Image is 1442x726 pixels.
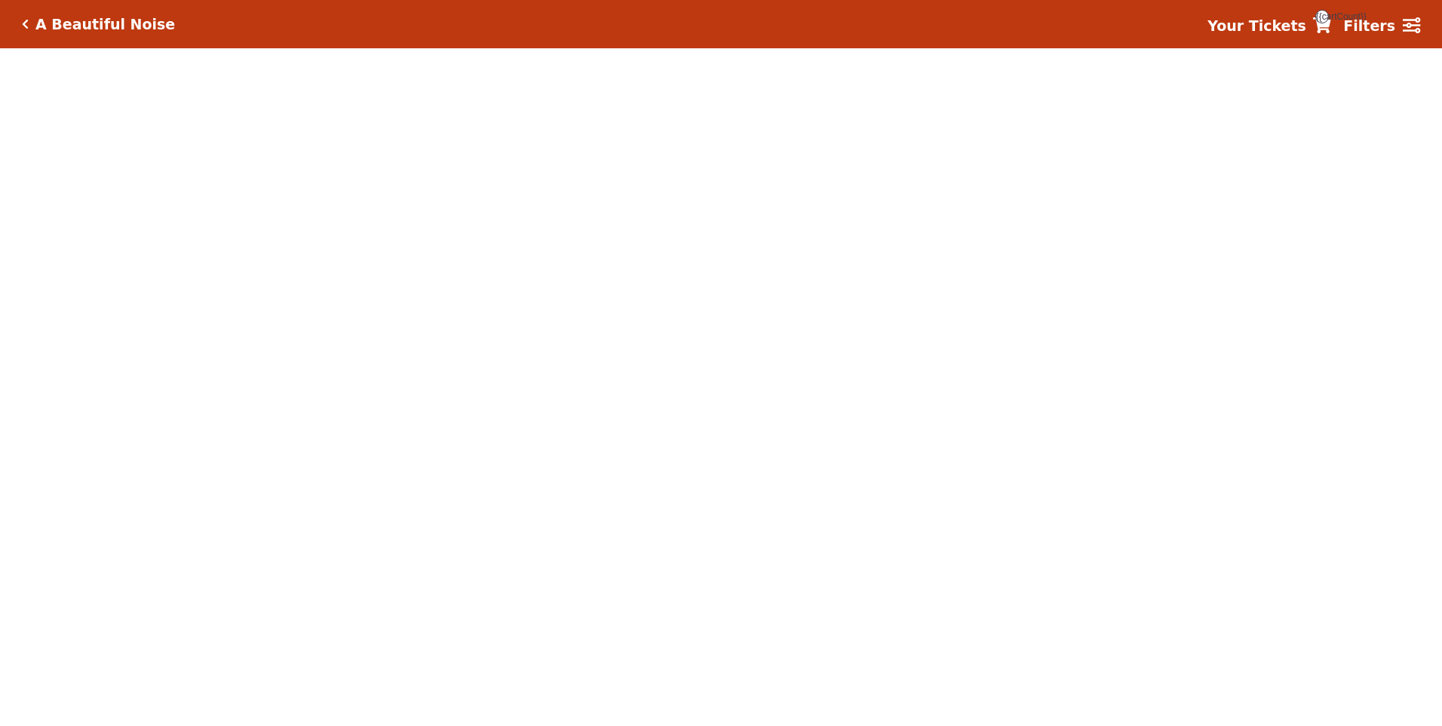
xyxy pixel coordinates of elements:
[1207,17,1306,34] strong: Your Tickets
[35,16,175,33] h5: A Beautiful Noise
[1315,10,1329,23] span: {{cartCount}}
[1343,15,1420,37] a: Filters
[1207,15,1331,37] a: Your Tickets {{cartCount}}
[1343,17,1395,34] strong: Filters
[22,19,29,29] a: Click here to go back to filters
